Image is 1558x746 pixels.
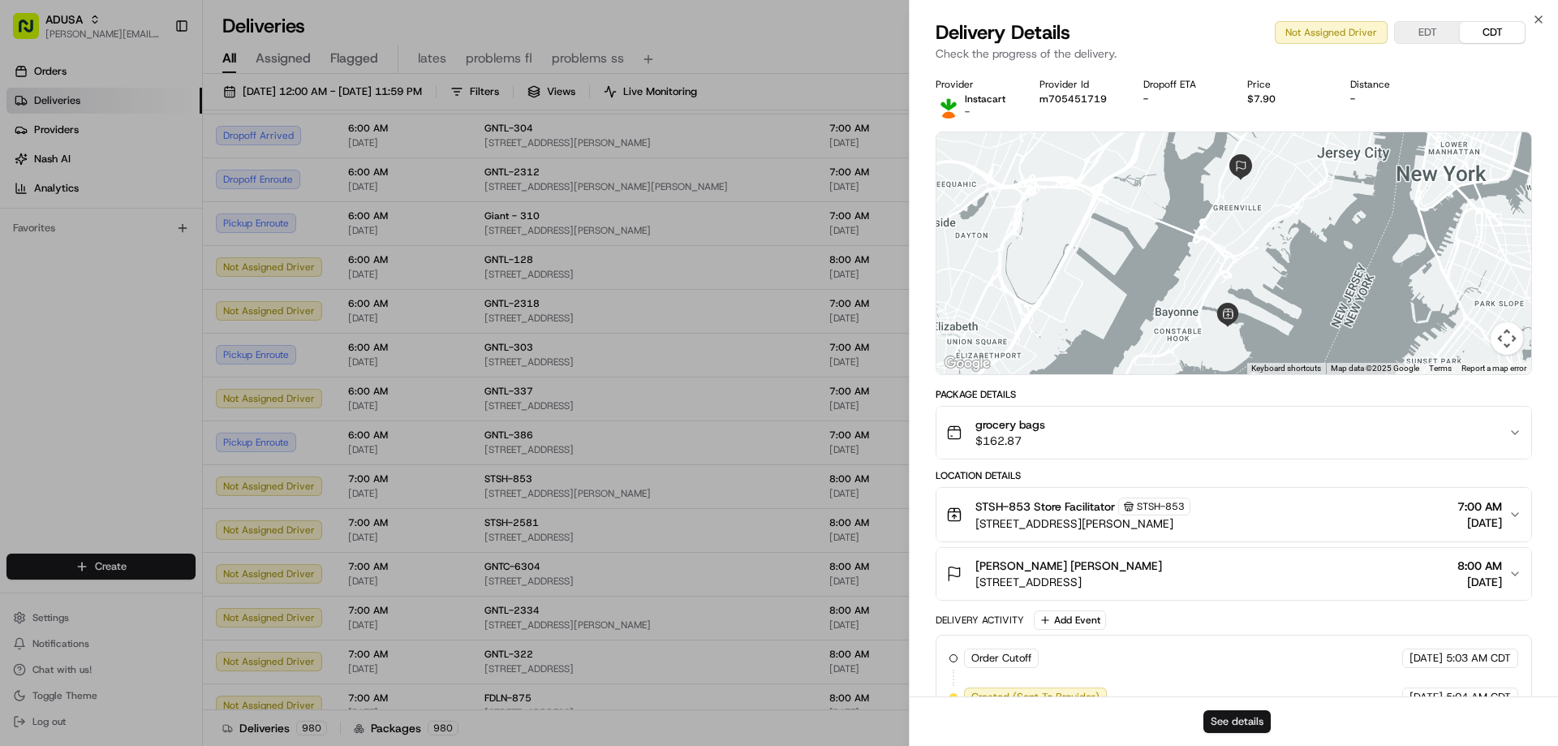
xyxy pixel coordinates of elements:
[1446,651,1511,666] span: 5:03 AM CDT
[936,407,1531,459] button: grocery bags$162.87
[1457,498,1502,515] span: 7:00 AM
[965,93,1005,106] span: Instacart
[32,235,124,252] span: Knowledge Base
[1350,93,1428,106] div: -
[936,78,1014,91] div: Provider
[1460,22,1525,43] button: CDT
[1457,558,1502,574] span: 8:00 AM
[975,558,1162,574] span: [PERSON_NAME] [PERSON_NAME]
[1395,22,1460,43] button: EDT
[1251,363,1321,374] button: Keyboard shortcuts
[1410,690,1443,705] span: [DATE]
[936,45,1532,62] p: Check the progress of the delivery.
[936,19,1070,45] span: Delivery Details
[975,515,1190,532] span: [STREET_ADDRESS][PERSON_NAME]
[975,574,1162,590] span: [STREET_ADDRESS]
[16,16,49,49] img: Nash
[971,651,1031,666] span: Order Cutoff
[975,433,1045,449] span: $162.87
[975,498,1115,515] span: STSH-853 Store Facilitator
[1034,610,1106,630] button: Add Event
[16,155,45,184] img: 1736555255976-a54dd68f-1ca7-489b-9aae-adbdc363a1c4
[936,93,962,119] img: profile_instacart_ahold_partner.png
[936,614,1024,627] div: Delivery Activity
[1143,93,1221,106] div: -
[153,235,260,252] span: API Documentation
[936,548,1531,600] button: [PERSON_NAME] [PERSON_NAME][STREET_ADDRESS]8:00 AM[DATE]
[940,353,994,374] img: Google
[965,106,970,119] span: -
[1143,78,1221,91] div: Dropoff ETA
[1410,651,1443,666] span: [DATE]
[114,274,196,287] a: Powered byPylon
[971,690,1100,705] span: Created (Sent To Provider)
[1491,322,1523,355] button: Map camera controls
[42,105,268,122] input: Clear
[1457,574,1502,590] span: [DATE]
[936,388,1532,401] div: Package Details
[276,160,295,179] button: Start new chat
[1350,78,1428,91] div: Distance
[10,229,131,258] a: 📗Knowledge Base
[16,237,29,250] div: 📗
[1137,500,1185,513] span: STSH-853
[1247,78,1325,91] div: Price
[55,171,205,184] div: We're available if you need us!
[55,155,266,171] div: Start new chat
[1461,364,1526,373] a: Report a map error
[1331,364,1419,373] span: Map data ©2025 Google
[1446,690,1511,705] span: 5:04 AM CDT
[137,237,150,250] div: 💻
[1039,78,1117,91] div: Provider Id
[936,488,1531,541] button: STSH-853 Store FacilitatorSTSH-853[STREET_ADDRESS][PERSON_NAME]7:00 AM[DATE]
[1457,515,1502,531] span: [DATE]
[1429,364,1452,373] a: Terms
[131,229,267,258] a: 💻API Documentation
[16,65,295,91] p: Welcome 👋
[975,416,1045,433] span: grocery bags
[940,353,994,374] a: Open this area in Google Maps (opens a new window)
[936,469,1532,482] div: Location Details
[1203,710,1271,733] button: See details
[1247,93,1325,106] div: $7.90
[1039,93,1107,106] button: m705451719
[161,275,196,287] span: Pylon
